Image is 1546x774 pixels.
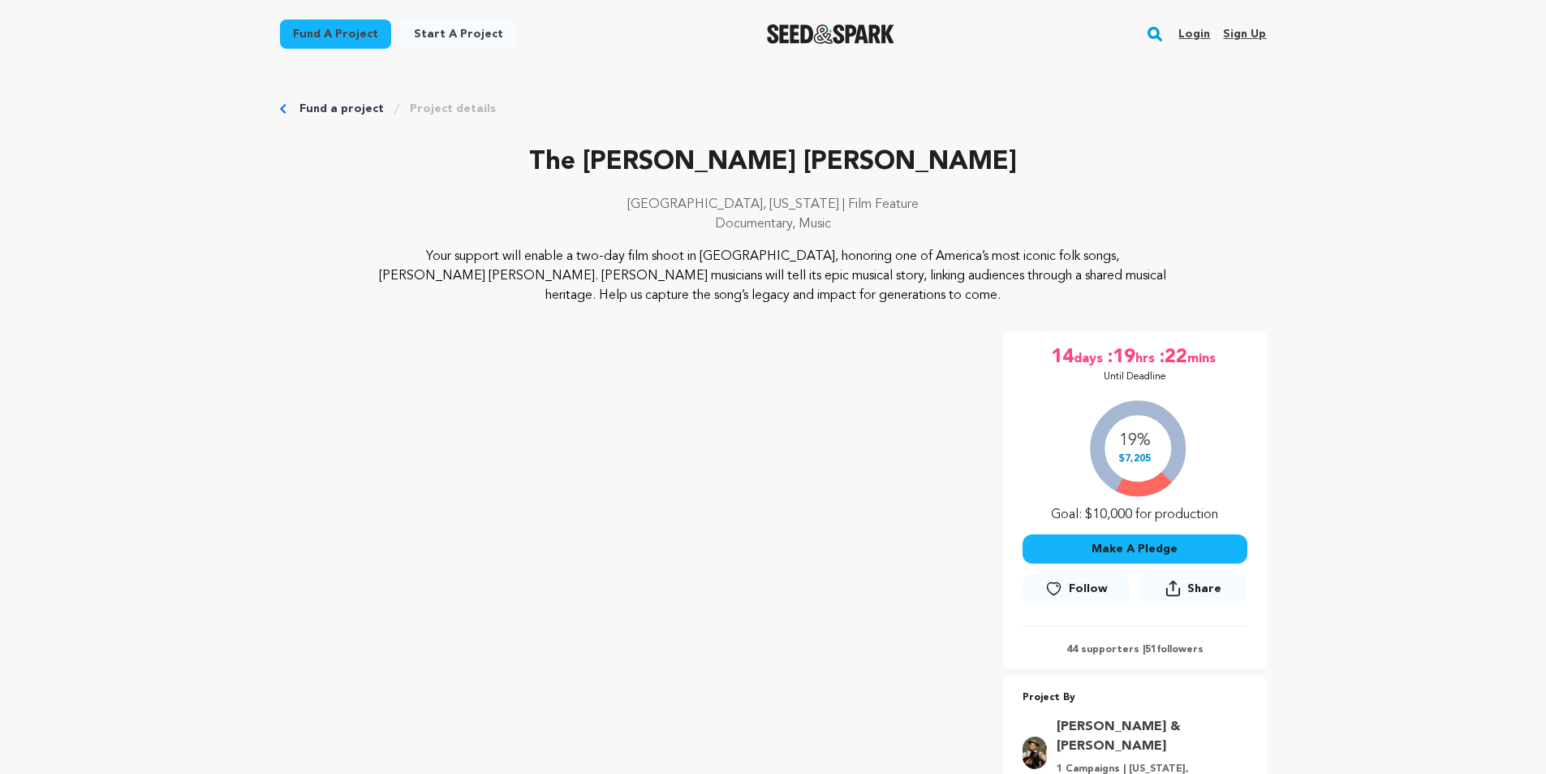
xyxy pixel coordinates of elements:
button: Share [1139,573,1247,603]
span: 51 [1145,645,1156,655]
p: 44 supporters | followers [1023,643,1247,656]
button: Make A Pledge [1023,534,1247,564]
span: days [1074,344,1106,370]
p: Project By [1023,689,1247,707]
span: 14 [1051,344,1074,370]
img: 09cd6b66d8d362e4.jpg [1023,737,1047,769]
span: Share [1139,573,1247,610]
a: Sign up [1223,21,1266,47]
a: Goto Emily Cohen & Dan Gutstein profile [1057,717,1238,756]
p: The [PERSON_NAME] [PERSON_NAME] [280,143,1267,182]
a: Fund a project [280,19,391,49]
a: Seed&Spark Homepage [767,24,894,44]
a: Start a project [401,19,516,49]
a: Fund a project [299,101,384,117]
p: Your support will enable a two-day film shoot in [GEOGRAPHIC_DATA], honoring one of America’s mos... [378,247,1168,305]
span: :19 [1106,344,1135,370]
p: Until Deadline [1104,370,1166,383]
span: Share [1187,581,1221,597]
a: Project details [410,101,496,117]
span: :22 [1158,344,1187,370]
a: Follow [1023,574,1130,603]
p: [GEOGRAPHIC_DATA], [US_STATE] | Film Feature [280,195,1267,214]
div: Breadcrumb [280,101,1267,117]
img: Seed&Spark Logo Dark Mode [767,24,894,44]
p: Documentary, Music [280,214,1267,234]
span: Follow [1069,581,1108,597]
span: hrs [1135,344,1158,370]
span: mins [1187,344,1219,370]
a: Login [1178,21,1210,47]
